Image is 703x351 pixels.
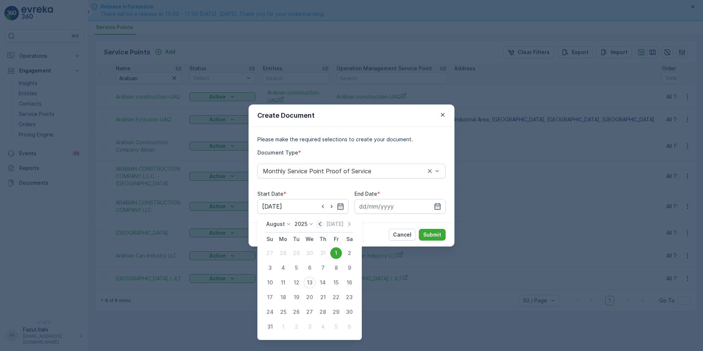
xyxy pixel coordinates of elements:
[290,321,302,333] div: 2
[257,149,298,156] label: Document Type
[389,229,416,241] button: Cancel
[330,247,342,259] div: 1
[317,321,329,333] div: 4
[317,306,329,318] div: 28
[393,231,411,238] p: Cancel
[264,247,276,259] div: 27
[304,306,315,318] div: 27
[330,262,342,274] div: 8
[264,306,276,318] div: 24
[304,321,315,333] div: 3
[330,306,342,318] div: 29
[354,199,446,214] input: dd/mm/yyyy
[330,321,342,333] div: 5
[329,233,343,246] th: Friday
[330,277,342,288] div: 15
[304,291,315,303] div: 20
[343,233,356,246] th: Saturday
[277,321,289,333] div: 1
[419,229,446,241] button: Submit
[264,321,276,333] div: 31
[303,233,316,246] th: Wednesday
[330,291,342,303] div: 22
[277,291,289,303] div: 18
[423,231,441,238] p: Submit
[263,233,276,246] th: Sunday
[317,262,329,274] div: 7
[290,247,302,259] div: 29
[326,220,343,228] p: [DATE]
[343,306,355,318] div: 30
[277,247,289,259] div: 28
[343,247,355,259] div: 2
[277,262,289,274] div: 4
[290,262,302,274] div: 5
[257,110,315,121] p: Create Document
[304,247,315,259] div: 30
[317,247,329,259] div: 31
[304,277,315,288] div: 13
[276,233,290,246] th: Monday
[317,291,329,303] div: 21
[277,277,289,288] div: 11
[264,291,276,303] div: 17
[266,220,285,228] p: August
[290,306,302,318] div: 26
[343,291,355,303] div: 23
[354,191,377,197] label: End Date
[257,191,283,197] label: Start Date
[295,220,307,228] p: 2025
[264,262,276,274] div: 3
[277,306,289,318] div: 25
[264,277,276,288] div: 10
[316,233,329,246] th: Thursday
[343,321,355,333] div: 6
[343,277,355,288] div: 16
[290,233,303,246] th: Tuesday
[290,277,302,288] div: 12
[343,262,355,274] div: 9
[317,277,329,288] div: 14
[304,262,315,274] div: 6
[257,199,349,214] input: dd/mm/yyyy
[290,291,302,303] div: 19
[257,136,446,143] p: Please make the required selections to create your document.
